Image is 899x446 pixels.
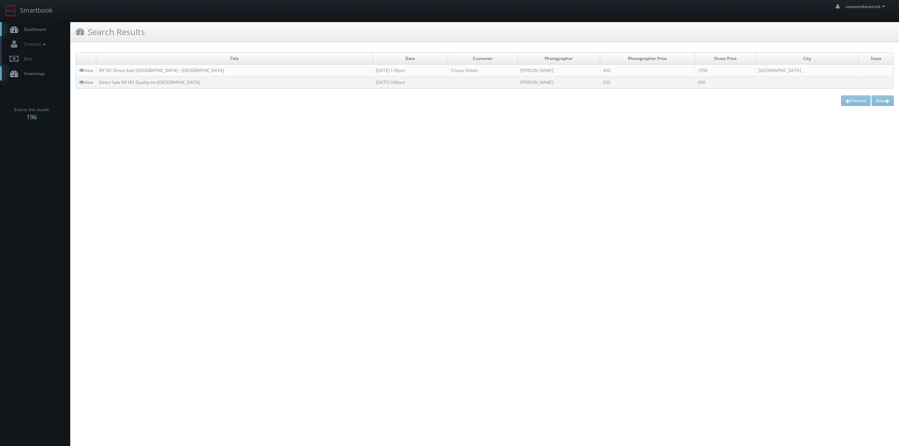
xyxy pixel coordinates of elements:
[695,76,756,88] td: 950
[79,67,93,73] a: View
[373,65,448,76] td: [DATE] 1:00pm
[600,53,695,65] td: Photographer Price
[99,79,200,85] a: Direct Sale NY181 Quality Inn [GEOGRAPHIC_DATA]
[858,53,893,65] td: State
[373,76,448,88] td: [DATE] 9:00am
[20,71,45,76] span: Smartmap
[5,5,17,16] img: smartbook-logo.png
[448,65,518,76] td: Choice Hotels
[756,53,858,65] td: City
[76,26,145,38] h3: Search Results
[20,41,47,47] span: Contacts
[846,4,887,9] span: seaweedonastick
[695,65,756,76] td: 1350
[79,79,93,85] a: View
[518,53,600,65] td: Photographer
[518,76,600,88] td: [PERSON_NAME]
[20,56,32,62] span: Bids
[20,26,46,32] span: Dashboard
[99,67,224,73] a: NY181 Direct Sale [GEOGRAPHIC_DATA] - [GEOGRAPHIC_DATA]
[756,65,858,76] td: [GEOGRAPHIC_DATA]
[448,53,518,65] td: Customer
[600,65,695,76] td: 400
[26,113,37,121] strong: 196
[600,76,695,88] td: 250
[695,53,756,65] td: Shoot Price
[96,53,373,65] td: Title
[518,65,600,76] td: [PERSON_NAME]
[14,106,49,113] span: Events this month
[373,53,448,65] td: Date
